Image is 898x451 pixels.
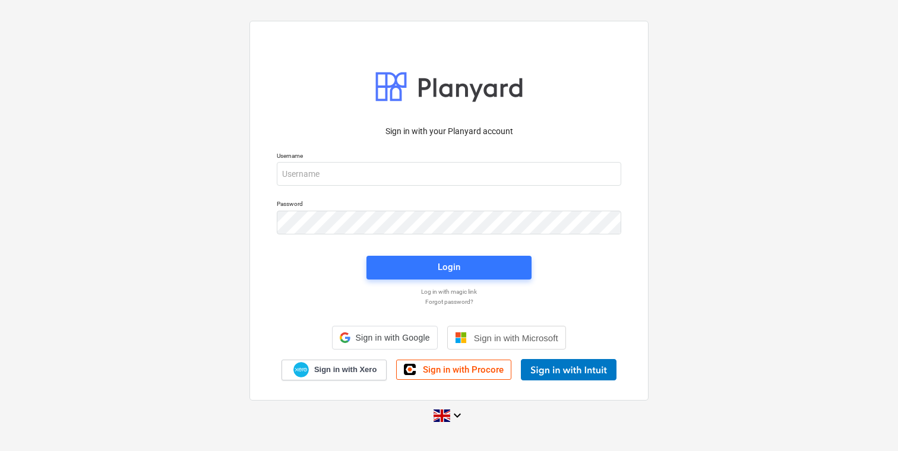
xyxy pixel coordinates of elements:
[366,256,532,280] button: Login
[438,259,460,275] div: Login
[314,364,377,375] span: Sign in with Xero
[332,326,437,350] div: Sign in with Google
[474,333,558,343] span: Sign in with Microsoft
[271,288,627,296] a: Log in with magic link
[293,362,309,378] img: Xero logo
[277,152,621,162] p: Username
[282,360,387,380] a: Sign in with Xero
[277,200,621,210] p: Password
[423,364,504,375] span: Sign in with Procore
[355,333,429,342] span: Sign in with Google
[455,332,467,344] img: Microsoft logo
[450,408,464,423] i: keyboard_arrow_down
[271,298,627,306] a: Forgot password?
[277,162,621,186] input: Username
[396,360,511,380] a: Sign in with Procore
[277,125,621,138] p: Sign in with your Planyard account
